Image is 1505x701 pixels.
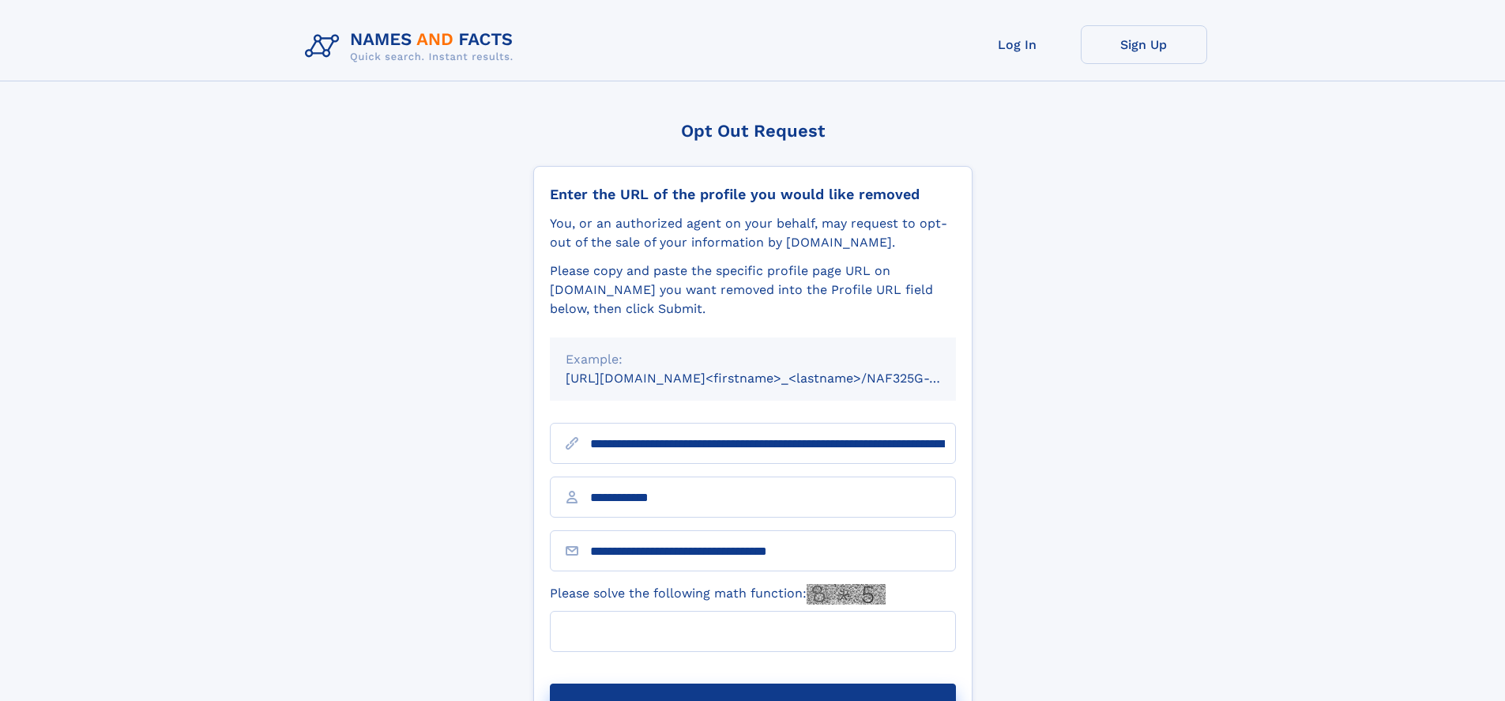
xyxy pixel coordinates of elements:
[566,371,986,386] small: [URL][DOMAIN_NAME]<firstname>_<lastname>/NAF325G-xxxxxxxx
[954,25,1081,64] a: Log In
[550,584,886,605] label: Please solve the following math function:
[1081,25,1207,64] a: Sign Up
[550,262,956,318] div: Please copy and paste the specific profile page URL on [DOMAIN_NAME] you want removed into the Pr...
[533,121,973,141] div: Opt Out Request
[566,350,940,369] div: Example:
[550,186,956,203] div: Enter the URL of the profile you would like removed
[550,214,956,252] div: You, or an authorized agent on your behalf, may request to opt-out of the sale of your informatio...
[299,25,526,68] img: Logo Names and Facts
